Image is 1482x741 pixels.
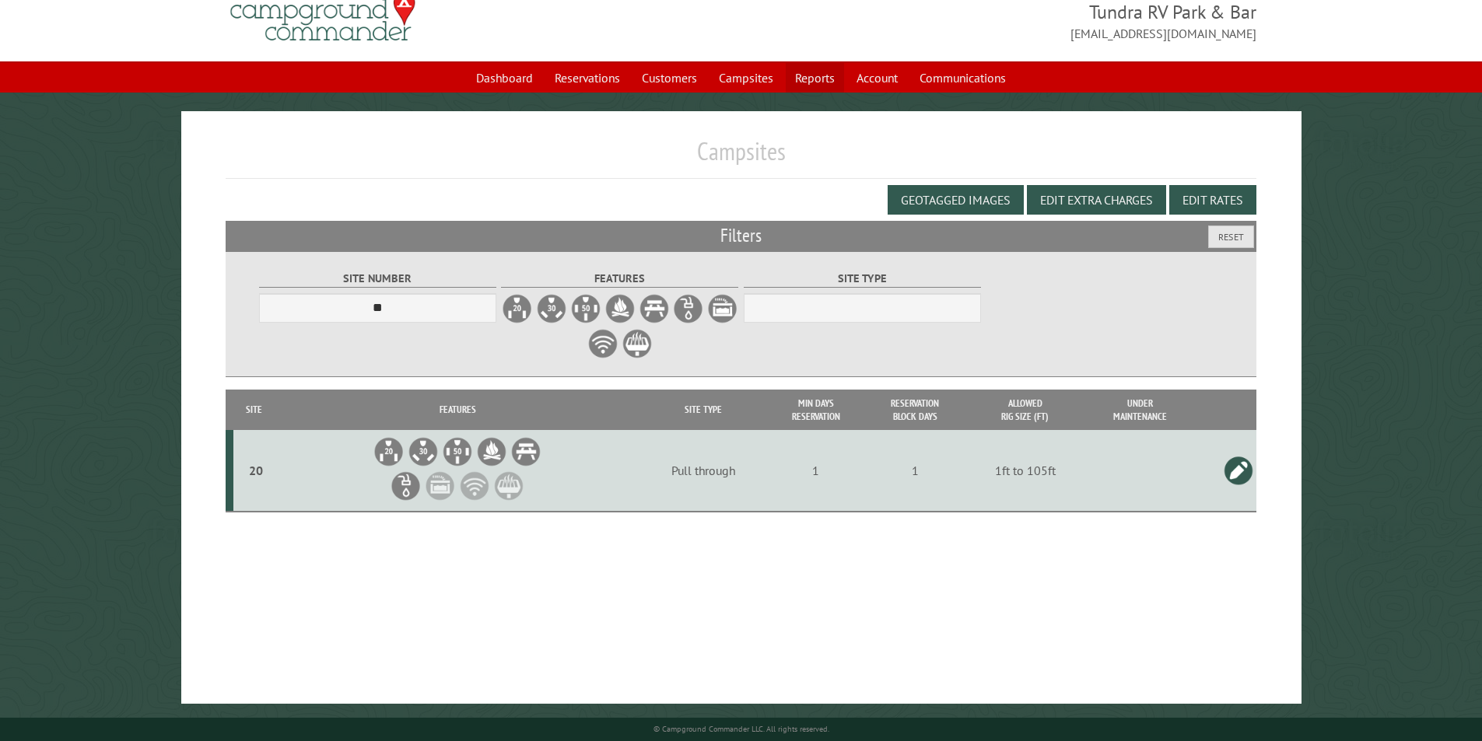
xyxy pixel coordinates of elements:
label: Grill [622,328,653,359]
a: Campsites [709,63,783,93]
label: 20A Electrical Hookup [502,293,533,324]
a: Reports [786,63,844,93]
label: WiFi Service [587,328,618,359]
div: 20 [240,463,272,478]
label: 50A Electrical Hookup [570,293,601,324]
a: Communications [910,63,1015,93]
th: Reservation Block Days [866,390,965,430]
th: Site Type [640,390,766,430]
label: Picnic Table [639,293,670,324]
li: 20A Electrical Hookup [373,436,405,467]
th: Features [275,390,640,430]
label: Firepit [604,293,636,324]
a: Reservations [545,63,629,93]
li: Picnic Table [510,436,541,467]
button: Geotagged Images [888,185,1024,215]
li: Water Hookup [391,470,422,502]
li: WiFi Service [459,470,490,502]
li: 50A Electrical Hookup [442,436,473,467]
button: Edit Extra Charges [1027,185,1166,215]
th: Allowed Rig Size (ft) [965,390,1085,430]
th: Site [233,390,275,430]
h2: Filters [226,221,1257,250]
a: Dashboard [467,63,542,93]
label: Site Type [744,270,981,288]
label: 30A Electrical Hookup [536,293,567,324]
li: 30A Electrical Hookup [408,436,439,467]
div: 1 [769,463,863,478]
li: Firepit [476,436,507,467]
div: 1ft to 105ft [967,463,1082,478]
div: 1 [868,463,962,478]
div: Pull through [643,463,764,478]
label: Site Number [259,270,496,288]
a: Customers [632,63,706,93]
button: Reset [1208,225,1254,248]
a: Edit this campsite [1223,455,1254,486]
label: Features [501,270,738,288]
button: Edit Rates [1169,185,1256,215]
label: Sewer Hookup [707,293,738,324]
a: Account [847,63,907,93]
label: Water Hookup [673,293,704,324]
th: Under Maintenance [1085,390,1195,430]
small: © Campground Commander LLC. All rights reserved. [653,724,829,734]
th: Min Days Reservation [766,390,866,430]
h1: Campsites [226,136,1257,179]
li: Grill [493,470,524,502]
li: Sewer Hookup [425,470,456,502]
